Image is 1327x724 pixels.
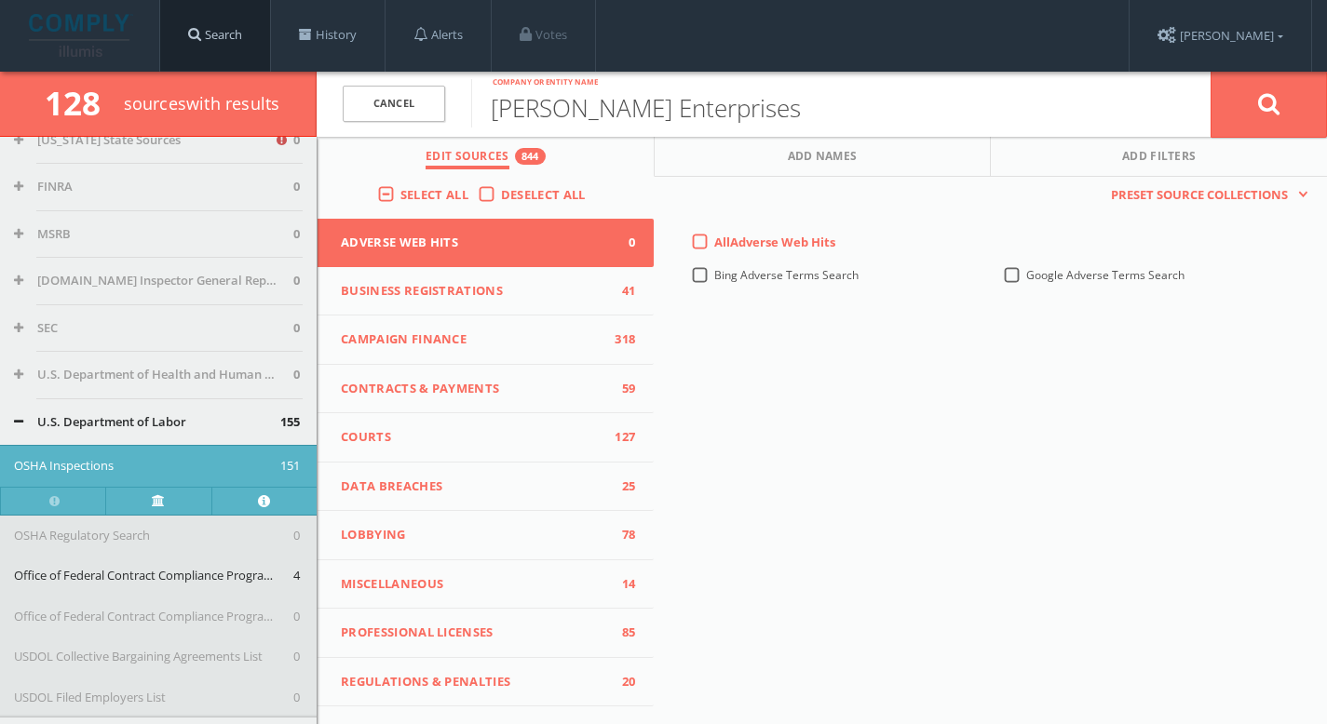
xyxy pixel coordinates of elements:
[14,527,293,545] button: OSHA Regulatory Search
[400,186,468,203] span: Select All
[1102,186,1308,205] button: Preset Source Collections
[426,148,509,169] span: Edit Sources
[293,567,300,585] span: 4
[341,380,607,398] span: Contracts & Payments
[45,81,116,125] span: 128
[607,330,635,349] span: 318
[14,413,280,432] button: U.S. Department of Labor
[14,608,293,626] button: Office of Federal Contract Compliance Programs Investigations
[318,560,654,610] button: Miscellaneous14
[293,131,300,150] span: 0
[318,267,654,316] button: Business Registrations41
[318,137,655,177] button: Edit Sources844
[293,527,300,545] span: 0
[318,511,654,560] button: Lobbying78
[501,186,586,203] span: Deselect All
[293,225,300,244] span: 0
[14,366,293,384] button: U.S. Department of Health and Human Services
[607,623,635,642] span: 85
[14,457,280,476] button: OSHA Inspections
[341,477,607,496] span: Data Breaches
[341,673,607,691] span: Regulations & Penalties
[293,608,300,626] span: 0
[341,282,607,301] span: Business Registrations
[1122,148,1197,169] span: Add Filters
[318,658,654,707] button: Regulations & Penalties20
[105,487,210,515] a: Verify at source
[280,413,300,432] span: 155
[318,463,654,512] button: Data Breaches25
[14,131,274,150] button: [US_STATE] State Sources
[714,267,859,283] span: Bing Adverse Terms Search
[341,330,607,349] span: Campaign Finance
[655,137,992,177] button: Add Names
[714,234,835,250] span: All Adverse Web Hits
[1026,267,1185,283] span: Google Adverse Terms Search
[341,526,607,544] span: Lobbying
[14,178,293,196] button: FINRA
[293,366,300,384] span: 0
[607,380,635,398] span: 59
[341,575,607,594] span: Miscellaneous
[14,567,293,585] button: Office of Federal Contract Compliance Programs Evaluations
[14,272,293,290] button: [DOMAIN_NAME] Inspector General Reports
[14,319,293,338] button: SEC
[341,428,607,447] span: Courts
[607,282,635,301] span: 41
[318,413,654,463] button: Courts127
[607,673,635,691] span: 20
[318,219,654,267] button: Adverse Web Hits0
[318,365,654,414] button: Contracts & Payments59
[607,526,635,544] span: 78
[293,648,300,666] span: 0
[341,234,607,252] span: Adverse Web Hits
[1102,186,1297,205] span: Preset Source Collections
[293,272,300,290] span: 0
[14,648,293,666] button: USDOL Collective Bargaining Agreements List
[293,689,300,707] span: 0
[991,137,1327,177] button: Add Filters
[318,609,654,658] button: Professional Licenses85
[14,225,293,244] button: MSRB
[124,92,280,114] span: source s with results
[29,14,133,57] img: illumis
[607,428,635,447] span: 127
[318,315,654,365] button: Campaign Finance318
[607,575,635,594] span: 14
[293,178,300,196] span: 0
[607,234,635,252] span: 0
[293,319,300,338] span: 0
[788,148,858,169] span: Add Names
[343,86,445,122] a: Cancel
[14,689,293,707] button: USDOL Filed Employers List
[341,623,607,642] span: Professional Licenses
[515,148,546,165] div: 844
[607,477,635,496] span: 25
[280,457,300,476] span: 151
